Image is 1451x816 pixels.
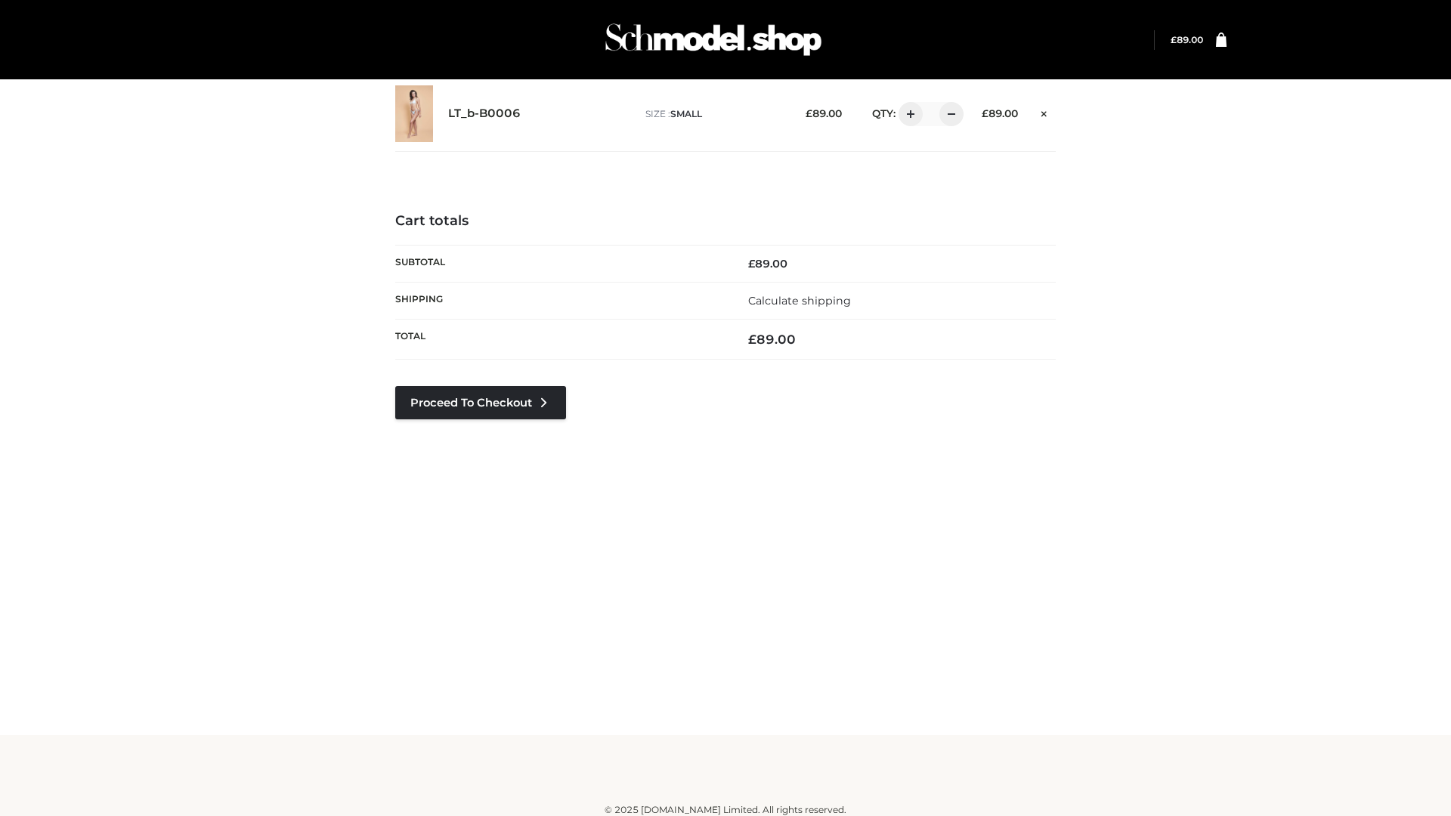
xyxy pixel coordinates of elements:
bdi: 89.00 [748,257,787,270]
th: Subtotal [395,245,725,282]
h4: Cart totals [395,213,1056,230]
img: Schmodel Admin 964 [600,10,827,70]
th: Shipping [395,282,725,319]
span: £ [806,107,812,119]
bdi: 89.00 [748,332,796,347]
th: Total [395,320,725,360]
a: Remove this item [1033,102,1056,122]
a: LT_b-B0006 [448,107,521,121]
span: £ [982,107,988,119]
span: SMALL [670,108,702,119]
bdi: 89.00 [806,107,842,119]
a: Proceed to Checkout [395,386,566,419]
span: £ [748,257,755,270]
span: £ [748,332,756,347]
div: QTY: [857,102,958,126]
a: £89.00 [1171,34,1203,45]
bdi: 89.00 [982,107,1018,119]
span: £ [1171,34,1177,45]
bdi: 89.00 [1171,34,1203,45]
a: Calculate shipping [748,294,851,308]
p: size : [645,107,782,121]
